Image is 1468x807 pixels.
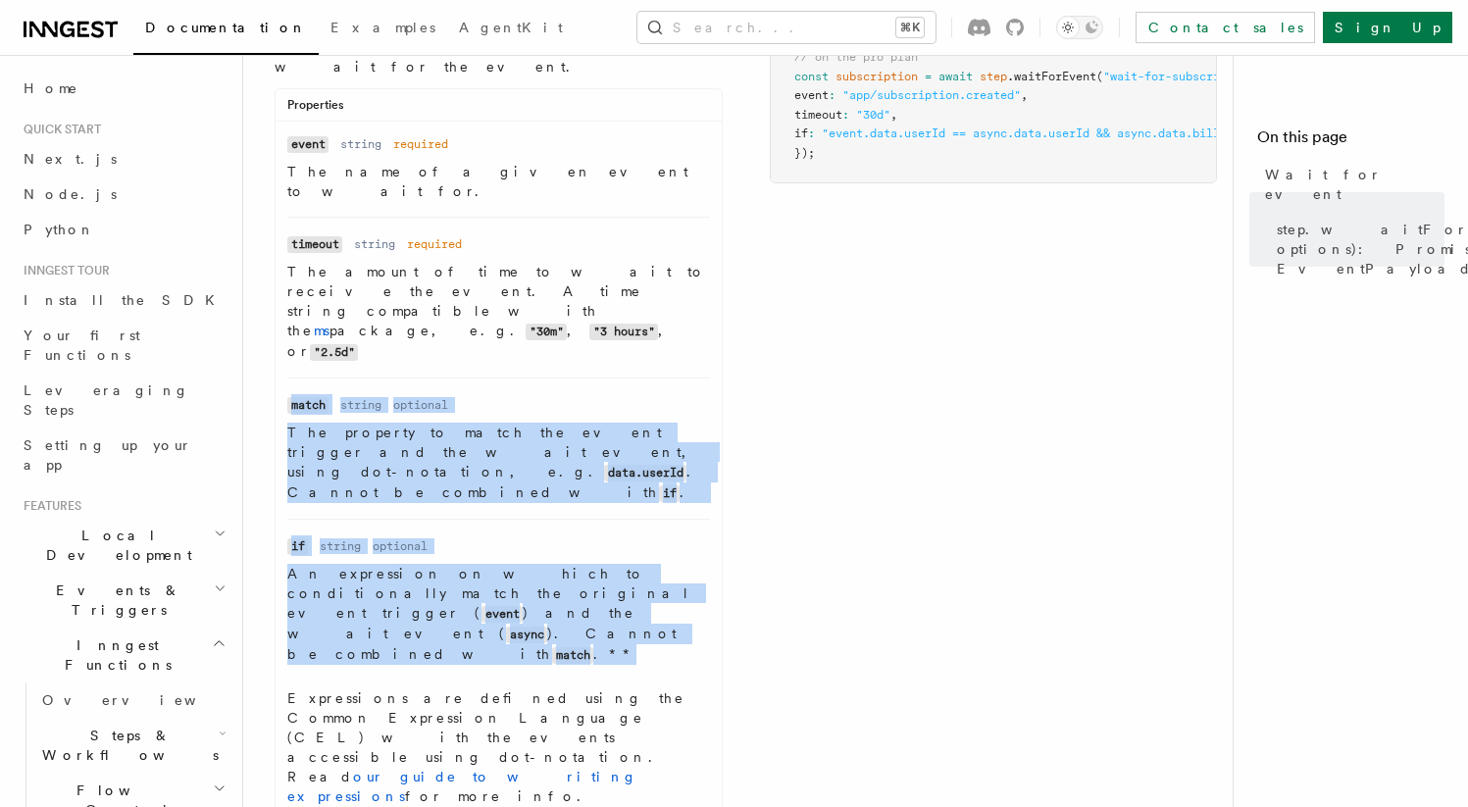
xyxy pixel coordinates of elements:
[24,151,117,167] span: Next.js
[822,126,1343,140] span: "event.data.userId == async.data.userId && async.data.billing_plan == 'pro'"
[16,526,214,565] span: Local Development
[24,78,78,98] span: Home
[16,580,214,620] span: Events & Triggers
[42,692,244,708] span: Overview
[276,97,722,122] div: Properties
[16,428,230,482] a: Setting up your app
[319,6,447,53] a: Examples
[856,108,890,122] span: "30d"
[24,292,227,308] span: Install the SDK
[287,397,329,414] code: match
[314,323,329,338] a: ms
[808,126,815,140] span: :
[16,628,230,682] button: Inngest Functions
[16,498,81,514] span: Features
[794,88,829,102] span: event
[552,647,593,664] code: match
[287,236,342,253] code: timeout
[659,485,680,502] code: if
[287,423,710,503] p: The property to match the event trigger and the wait event, using dot-notation, e.g. . Cannot be ...
[459,20,563,35] span: AgentKit
[16,177,230,212] a: Node.js
[34,726,219,765] span: Steps & Workflows
[16,635,212,675] span: Inngest Functions
[794,146,815,160] span: });
[407,236,462,252] dd: required
[340,136,381,152] dd: string
[287,564,710,665] p: An expression on which to conditionally match the original event trigger ( ) and the wait event (...
[637,12,936,43] button: Search...⌘K
[287,262,710,362] p: The amount of time to wait to receive the event. A time string compatible with the package, e.g. ...
[354,236,395,252] dd: string
[589,324,658,340] code: "3 hours"
[287,538,308,555] code: if
[925,70,932,83] span: =
[842,108,849,122] span: :
[310,344,358,361] code: "2.5d"
[373,538,428,554] dd: optional
[24,437,192,473] span: Setting up your app
[1257,126,1444,157] h4: On this page
[829,88,835,102] span: :
[481,606,523,623] code: event
[24,186,117,202] span: Node.js
[145,20,307,35] span: Documentation
[896,18,924,37] kbd: ⌘K
[890,108,897,122] span: ,
[16,318,230,373] a: Your first Functions
[24,382,189,418] span: Leveraging Steps
[16,71,230,106] a: Home
[34,682,230,718] a: Overview
[604,465,686,481] code: data.userId
[794,50,918,64] span: // on the pro plan
[287,136,329,153] code: event
[24,328,140,363] span: Your first Functions
[794,108,842,122] span: timeout
[275,37,723,76] p: Options for configuring how to wait for the event.
[1136,12,1315,43] a: Contact sales
[1265,165,1444,204] span: Wait for event
[1257,157,1444,212] a: Wait for event
[16,373,230,428] a: Leveraging Steps
[835,70,918,83] span: subscription
[393,397,448,413] dd: optional
[133,6,319,55] a: Documentation
[938,70,973,83] span: await
[1096,70,1103,83] span: (
[794,70,829,83] span: const
[16,141,230,177] a: Next.js
[16,282,230,318] a: Install the SDK
[330,20,435,35] span: Examples
[1021,88,1028,102] span: ,
[1103,70,1261,83] span: "wait-for-subscription"
[287,769,637,804] a: our guide to writing expressions
[16,573,230,628] button: Events & Triggers
[842,88,1021,102] span: "app/subscription.created"
[16,518,230,573] button: Local Development
[980,70,1007,83] span: step
[393,136,448,152] dd: required
[794,126,808,140] span: if
[447,6,575,53] a: AgentKit
[287,162,710,201] p: The name of a given event to wait for.
[1056,16,1103,39] button: Toggle dark mode
[16,122,101,137] span: Quick start
[1007,70,1096,83] span: .waitForEvent
[526,324,567,340] code: "30m"
[1269,212,1444,286] a: step.waitForEvent(id, options): Promise<null | EventPayload>
[1323,12,1452,43] a: Sign Up
[340,397,381,413] dd: string
[34,718,230,773] button: Steps & Workflows
[320,538,361,554] dd: string
[506,627,547,643] code: async
[16,263,110,278] span: Inngest tour
[24,222,95,237] span: Python
[16,212,230,247] a: Python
